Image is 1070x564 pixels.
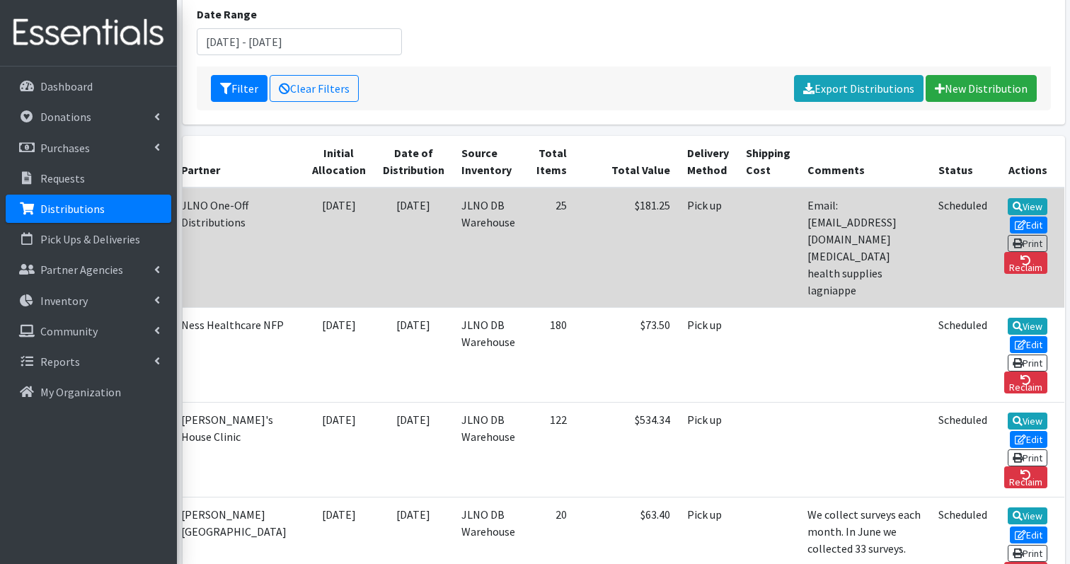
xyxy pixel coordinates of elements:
td: $73.50 [575,307,679,402]
td: JLNO DB Warehouse [453,188,524,308]
td: Pick up [679,307,737,402]
a: Export Distributions [794,75,924,102]
p: Distributions [40,202,105,216]
a: Dashboard [6,72,171,100]
a: Requests [6,164,171,192]
a: Pick Ups & Deliveries [6,225,171,253]
a: My Organization [6,378,171,406]
th: Date of Distribution [374,136,453,188]
a: Reclaim [1004,252,1048,274]
td: Scheduled [930,188,996,308]
a: Inventory [6,287,171,315]
p: Inventory [40,294,88,308]
td: [DATE] [374,402,453,497]
a: Distributions [6,195,171,223]
td: 25 [524,188,575,308]
a: View [1008,318,1048,335]
th: Partner [173,136,304,188]
th: Total Items [524,136,575,188]
td: $181.25 [575,188,679,308]
a: Reports [6,347,171,376]
th: Comments [799,136,930,188]
th: Delivery Method [679,136,737,188]
th: Total Value [575,136,679,188]
a: Purchases [6,134,171,162]
td: Pick up [679,402,737,497]
td: Email: [EMAIL_ADDRESS][DOMAIN_NAME] [MEDICAL_DATA] health supplies lagniappe [799,188,930,308]
td: $534.34 [575,402,679,497]
td: [PERSON_NAME]'s House Clinic [173,402,304,497]
p: Pick Ups & Deliveries [40,232,140,246]
input: January 1, 2011 - December 31, 2011 [197,28,403,55]
a: Print [1008,449,1048,466]
a: Reclaim [1004,372,1048,393]
a: View [1008,198,1048,215]
p: Donations [40,110,91,124]
a: Print [1008,545,1048,562]
a: Print [1008,355,1048,372]
td: Scheduled [930,402,996,497]
td: 122 [524,402,575,497]
a: View [1008,413,1048,430]
td: [DATE] [304,307,374,402]
th: Actions [996,136,1065,188]
a: Clear Filters [270,75,359,102]
th: Source Inventory [453,136,524,188]
a: Edit [1010,217,1048,234]
button: Filter [211,75,267,102]
img: HumanEssentials [6,9,171,57]
td: Ness Healthcare NFP [173,307,304,402]
td: [DATE] [304,402,374,497]
a: Edit [1010,336,1048,353]
th: Status [930,136,996,188]
label: Date Range [197,6,257,23]
td: 180 [524,307,575,402]
p: Partner Agencies [40,263,123,277]
a: Reclaim [1004,466,1048,488]
td: JLNO DB Warehouse [453,402,524,497]
a: Partner Agencies [6,255,171,284]
td: [DATE] [374,188,453,308]
td: [DATE] [304,188,374,308]
p: Requests [40,171,85,185]
a: Community [6,317,171,345]
p: Dashboard [40,79,93,93]
td: [DATE] [374,307,453,402]
th: Initial Allocation [304,136,374,188]
td: JLNO DB Warehouse [453,307,524,402]
a: Print [1008,235,1048,252]
a: View [1008,507,1048,524]
td: Scheduled [930,307,996,402]
td: JLNO One-Off Distributions [173,188,304,308]
p: Community [40,324,98,338]
th: Shipping Cost [737,136,799,188]
a: Donations [6,103,171,131]
a: Edit [1010,526,1048,543]
p: My Organization [40,385,121,399]
p: Reports [40,355,80,369]
a: Edit [1010,431,1048,448]
a: New Distribution [926,75,1037,102]
p: Purchases [40,141,90,155]
td: Pick up [679,188,737,308]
